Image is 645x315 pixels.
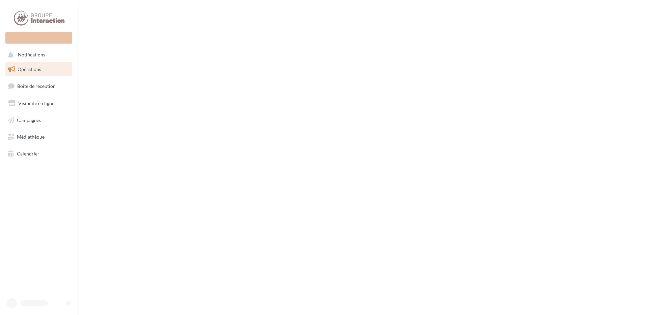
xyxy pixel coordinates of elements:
[17,117,41,123] span: Campagnes
[4,130,74,144] a: Médiathèque
[17,83,56,89] span: Boîte de réception
[4,147,74,161] a: Calendrier
[4,79,74,93] a: Boîte de réception
[4,62,74,76] a: Opérations
[18,100,54,106] span: Visibilité en ligne
[5,32,72,44] div: Nouvelle campagne
[18,52,45,58] span: Notifications
[4,96,74,111] a: Visibilité en ligne
[18,66,41,72] span: Opérations
[4,113,74,127] a: Campagnes
[17,151,39,156] span: Calendrier
[17,134,45,140] span: Médiathèque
